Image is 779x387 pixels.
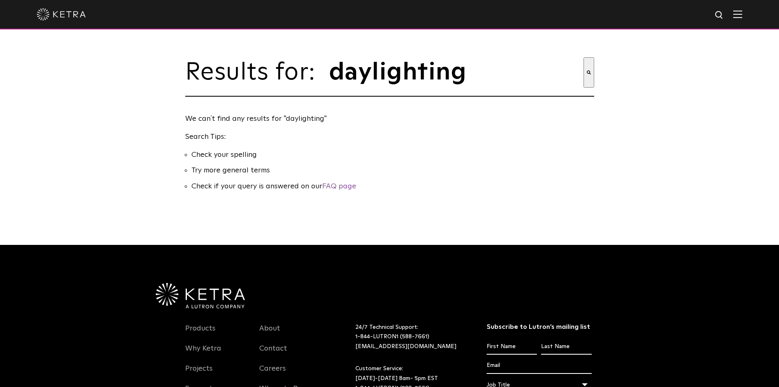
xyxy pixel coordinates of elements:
p: Search Tips: [185,131,590,143]
li: Check your spelling [191,149,594,161]
input: This is a search field with an auto-suggest feature attached. [328,57,584,88]
input: Email [487,358,592,373]
p: 24/7 Technical Support: [355,323,466,352]
a: Careers [259,364,286,383]
input: First Name [487,339,537,355]
li: Check if your query is answered on our [191,181,594,192]
input: Last Name [541,339,591,355]
button: Search [584,57,594,88]
a: Why Ketra [185,344,221,363]
a: Products [185,324,216,343]
a: [EMAIL_ADDRESS][DOMAIN_NAME] [355,344,456,349]
a: About [259,324,280,343]
img: ketra-logo-2019-white [37,8,86,20]
img: Ketra-aLutronCo_White_RGB [156,283,245,308]
a: Projects [185,364,213,383]
li: Try more general terms [191,165,594,177]
a: FAQ page [322,183,356,190]
img: search icon [714,10,725,20]
a: 1-844-LUTRON1 (588-7661) [355,334,429,339]
a: Contact [259,344,287,363]
h3: Subscribe to Lutron’s mailing list [487,323,592,331]
span: Results for: [185,60,324,85]
p: We can′t find any results for "daylighting" [185,113,590,125]
img: Hamburger%20Nav.svg [733,10,742,18]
